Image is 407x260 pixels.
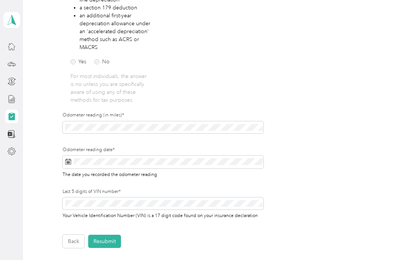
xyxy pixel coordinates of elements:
[63,188,263,195] label: Last 5 digits of VIN number*
[63,235,84,248] button: Back
[63,147,263,153] label: Odometer reading date*
[94,59,110,64] label: No
[63,170,157,177] span: The date you recorded the odometer reading
[365,218,407,260] iframe: Everlance-gr Chat Button Frame
[88,235,121,248] button: Resubmit
[63,211,258,219] span: Your Vehicle Identification Number (VIN) is a 17 digit code found on your insurance declaration
[63,112,263,119] label: Odometer reading (in miles)*
[70,72,151,104] p: For most individuals, the answer is no unless you are specifically aware of using any of these me...
[70,59,86,64] label: Yes
[80,12,151,51] li: an additional first-year depreciation allowance under an 'accelerated depreciation' method such a...
[80,4,151,12] li: a section 179 deduction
